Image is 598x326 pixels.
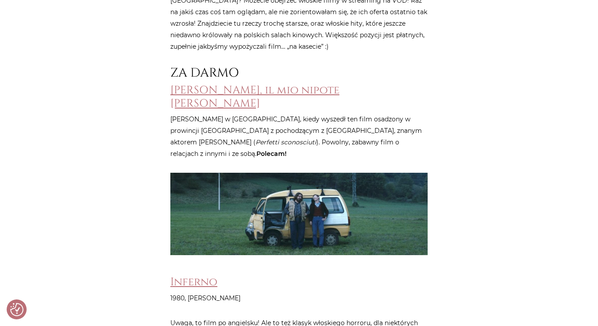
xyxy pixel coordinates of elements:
h2: ZA DARMO [170,66,428,81]
p: [PERSON_NAME] w [GEOGRAPHIC_DATA], kiedy wyszedł ten film osadzony w prowincji [GEOGRAPHIC_DATA] ... [170,113,428,159]
button: Preferencje co do zgód [10,303,24,316]
p: 1980, [PERSON_NAME] [170,292,428,304]
em: Perfetti sconosciuti [256,138,316,146]
strong: Polecam! [256,150,287,158]
a: Inferno [170,275,217,289]
img: Revisit consent button [10,303,24,316]
a: [PERSON_NAME], il mio nipote [PERSON_NAME] [170,83,339,110]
